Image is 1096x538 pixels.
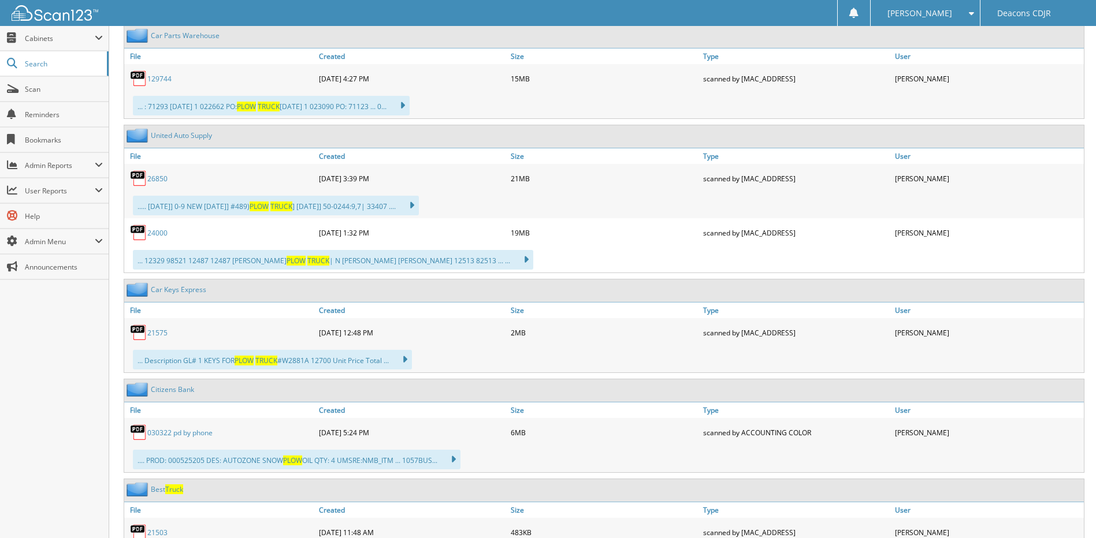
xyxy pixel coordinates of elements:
div: 2MB [508,321,700,344]
a: Created [316,502,508,518]
span: TRUCK [307,256,329,266]
a: Type [700,48,892,64]
span: Cabinets [25,33,95,43]
a: 21503 [147,528,168,537]
img: folder2.png [127,128,151,143]
a: User [892,302,1084,318]
img: PDF.png [130,424,147,441]
div: ... : 71293 [DATE] 1 022662 PO: [DATE] 1 023090 PO: 71123 ... 0... [133,96,410,115]
span: User Reports [25,186,95,196]
img: PDF.png [130,170,147,187]
span: Truck [165,484,183,494]
a: 129744 [147,74,172,84]
a: File [124,402,316,418]
div: scanned by [MAC_ADDRESS] [700,167,892,190]
a: Citizens Bank [151,384,194,394]
img: PDF.png [130,324,147,341]
a: Car Parts Warehouse [151,31,220,40]
div: ... Description GL# 1 KEYS FOR #W2881A 12700 Unit Price Total ... [133,350,412,369]
a: Type [700,148,892,164]
img: PDF.png [130,224,147,241]
span: PLOW [237,102,256,111]
span: TRUCK [255,356,277,365]
div: [PERSON_NAME] [892,167,1084,190]
a: United Auto Supply [151,130,212,140]
span: Scan [25,84,103,94]
a: 030322 pd by phone [147,428,213,438]
div: [DATE] 4:27 PM [316,67,508,90]
span: PLOW [235,356,254,365]
a: Type [700,502,892,518]
div: .... PROD: 000525205 DES: AUTOZONE SNOW OIL QTY: 4 UMSRE:NMB_ITM ... 1057BUS... [133,450,460,469]
a: Created [316,48,508,64]
div: ... 12329 98521 12487 12487 [PERSON_NAME] | N [PERSON_NAME] [PERSON_NAME] 12513 82513 ... ... [133,250,533,270]
img: folder2.png [127,382,151,397]
img: PDF.png [130,70,147,87]
div: [DATE] 3:39 PM [316,167,508,190]
div: 21MB [508,167,700,190]
div: [PERSON_NAME] [892,67,1084,90]
div: [PERSON_NAME] [892,421,1084,444]
a: File [124,148,316,164]
span: TRUCK [258,102,280,111]
span: Admin Reports [25,160,95,170]
span: Bookmarks [25,135,103,145]
a: Car Keys Express [151,285,206,294]
span: Help [25,211,103,221]
div: scanned by [MAC_ADDRESS] [700,67,892,90]
span: [PERSON_NAME] [887,10,952,17]
a: Created [316,402,508,418]
div: ..... [DATE]] 0-9 NEW [DATE]] #489) ] [DATE]] 50-0244:9,7| 33407 .... [133,196,419,215]
a: Size [508,302,700,318]
a: Size [508,502,700,518]
a: 26850 [147,174,168,184]
span: TRUCK [270,201,292,211]
a: User [892,48,1084,64]
a: 21575 [147,328,168,338]
span: Admin Menu [25,237,95,246]
span: PLOW [287,256,306,266]
a: User [892,502,1084,518]
span: Announcements [25,262,103,272]
a: File [124,48,316,64]
span: Search [25,59,101,69]
a: BestTruck [151,484,183,494]
img: folder2.png [127,28,151,43]
div: 6MB [508,421,700,444]
div: [DATE] 5:24 PM [316,421,508,444]
span: Reminders [25,110,103,119]
img: folder2.png [127,282,151,297]
div: [DATE] 1:32 PM [316,221,508,244]
span: PLOW [250,201,269,211]
img: folder2.png [127,482,151,496]
img: scan123-logo-white.svg [12,5,98,21]
div: [PERSON_NAME] [892,221,1084,244]
a: Type [700,302,892,318]
div: [PERSON_NAME] [892,321,1084,344]
div: scanned by ACCOUNTING COLOR [700,421,892,444]
a: User [892,148,1084,164]
a: Size [508,48,700,64]
a: Size [508,148,700,164]
div: scanned by [MAC_ADDRESS] [700,221,892,244]
div: 19MB [508,221,700,244]
span: PLOW [283,455,302,465]
a: User [892,402,1084,418]
a: File [124,302,316,318]
a: Created [316,302,508,318]
div: [DATE] 12:48 PM [316,321,508,344]
a: 24000 [147,228,168,238]
span: Deacons CDJR [997,10,1051,17]
div: scanned by [MAC_ADDRESS] [700,321,892,344]
div: 15MB [508,67,700,90]
iframe: Chat Widget [1038,483,1096,538]
a: File [124,502,316,518]
a: Size [508,402,700,418]
a: Type [700,402,892,418]
a: Created [316,148,508,164]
